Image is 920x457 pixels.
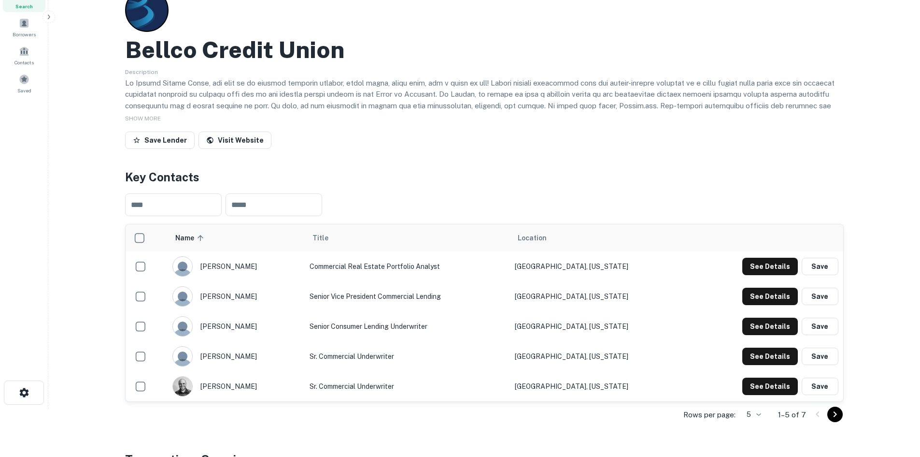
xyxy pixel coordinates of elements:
[802,288,838,305] button: Save
[305,281,510,311] td: Senior Vice President Commercial Lending
[13,30,36,38] span: Borrowers
[125,115,161,122] span: SHOW MORE
[172,346,300,367] div: [PERSON_NAME]
[742,288,798,305] button: See Details
[510,281,689,311] td: [GEOGRAPHIC_DATA], [US_STATE]
[683,409,736,421] p: Rows per page:
[3,70,45,96] a: Saved
[742,258,798,275] button: See Details
[778,409,806,421] p: 1–5 of 7
[739,408,763,422] div: 5
[172,376,300,397] div: [PERSON_NAME]
[125,132,195,149] button: Save Lender
[168,224,305,251] th: Name
[312,232,341,244] span: Title
[125,36,344,64] h2: Bellco Credit Union
[510,311,689,341] td: [GEOGRAPHIC_DATA], [US_STATE]
[802,378,838,395] button: Save
[510,224,689,251] th: Location
[518,232,547,244] span: Location
[305,341,510,371] td: Sr. Commercial Underwriter
[173,377,192,396] img: 1693748042255
[125,77,844,169] p: Lo Ipsumd Sitame Conse, adi elit se do eiusmod temporin utlabor, etdol magna, aliqu enim, adm v q...
[172,286,300,307] div: [PERSON_NAME]
[802,318,838,335] button: Save
[510,341,689,371] td: [GEOGRAPHIC_DATA], [US_STATE]
[172,256,300,277] div: [PERSON_NAME]
[175,232,207,244] span: Name
[125,69,158,75] span: Description
[173,317,192,336] img: 9c8pery4andzj6ohjkjp54ma2
[827,407,843,422] button: Go to next page
[305,311,510,341] td: Senior Consumer Lending Underwriter
[510,251,689,281] td: [GEOGRAPHIC_DATA], [US_STATE]
[802,348,838,365] button: Save
[305,224,510,251] th: Title
[126,224,843,401] div: scrollable content
[17,87,31,94] span: Saved
[3,14,45,40] a: Borrowers
[173,257,192,276] img: 9c8pery4andzj6ohjkjp54ma2
[3,42,45,68] a: Contacts
[510,371,689,401] td: [GEOGRAPHIC_DATA], [US_STATE]
[173,287,192,306] img: 9c8pery4andzj6ohjkjp54ma2
[742,318,798,335] button: See Details
[305,251,510,281] td: Commercial Real Estate Portfolio Analyst
[125,168,844,186] h4: Key Contacts
[173,347,192,366] img: 9c8pery4andzj6ohjkjp54ma2
[305,371,510,401] td: Sr. Commercial Underwriter
[802,258,838,275] button: Save
[872,349,920,395] iframe: Chat Widget
[198,132,271,149] a: Visit Website
[172,316,300,337] div: [PERSON_NAME]
[15,2,33,10] span: Search
[14,59,34,66] span: Contacts
[742,378,798,395] button: See Details
[742,348,798,365] button: See Details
